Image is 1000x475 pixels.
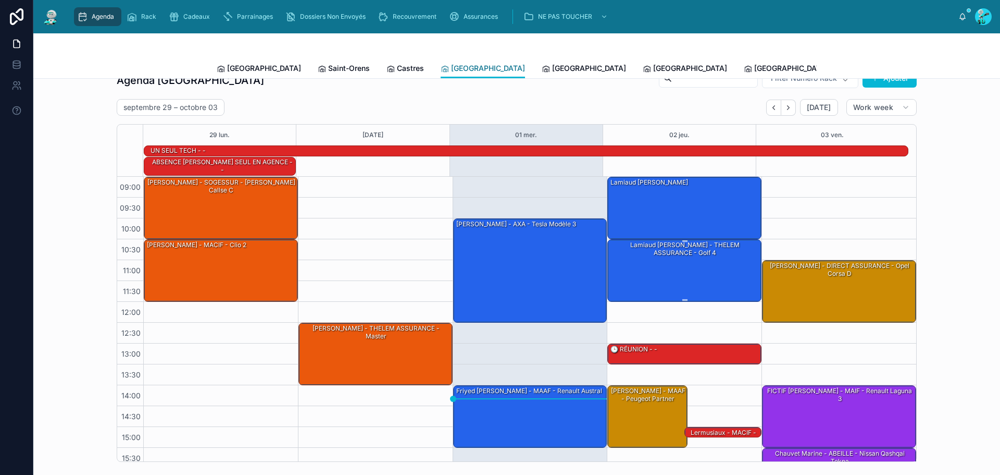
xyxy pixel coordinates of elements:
[744,59,828,80] a: [GEOGRAPHIC_DATA]
[301,324,452,341] div: [PERSON_NAME] - THELEM ASSURANCE - master
[643,59,727,80] a: [GEOGRAPHIC_DATA]
[117,203,143,212] span: 09:30
[119,349,143,358] span: 13:00
[362,125,383,145] button: [DATE]
[119,454,143,462] span: 15:30
[119,308,143,316] span: 12:00
[144,240,297,301] div: [PERSON_NAME] - MACIF - clio 2
[117,182,143,191] span: 09:00
[800,99,838,116] button: [DATE]
[451,63,525,74] span: [GEOGRAPHIC_DATA]
[166,7,217,26] a: Cadeaux
[807,103,831,112] span: [DATE]
[119,224,143,233] span: 10:00
[762,261,916,322] div: [PERSON_NAME] - DIRECT ASSURANCE - Opel corsa d
[119,328,143,337] span: 12:30
[209,125,230,145] button: 29 lun.
[455,386,603,396] div: Friyed [PERSON_NAME] - MAAF - Renault austral
[119,391,143,400] span: 14:00
[441,59,525,79] a: [GEOGRAPHIC_DATA]
[149,146,207,155] div: UN SEUL TECH - -
[123,7,164,26] a: Rack
[117,73,264,88] h1: Agenda [GEOGRAPHIC_DATA]
[141,13,156,21] span: Rack
[653,63,727,74] span: [GEOGRAPHIC_DATA]
[74,7,121,26] a: Agenda
[149,157,295,175] div: ABSENCE [PERSON_NAME] SEUL EN AGENCE - -
[282,7,373,26] a: Dossiers Non Envoyés
[397,63,424,74] span: Castres
[542,59,626,80] a: [GEOGRAPHIC_DATA]
[821,125,844,145] button: 03 ven.
[608,177,761,239] div: Lamiaud [PERSON_NAME]
[764,449,915,466] div: Chauvet Marine - ABEILLE - Nissan qashqai tekna
[515,125,537,145] button: 01 mer.
[149,157,295,175] div: ABSENCE DANY,MICHEL SEUL EN AGENCE - -
[520,7,613,26] a: NE PAS TOUCHER
[217,59,301,80] a: [GEOGRAPHIC_DATA]
[454,219,607,322] div: [PERSON_NAME] - AXA - Tesla modèle 3
[609,345,658,354] div: 🕒 RÉUNION - -
[781,100,796,116] button: Next
[754,63,828,74] span: [GEOGRAPHIC_DATA]
[227,63,301,74] span: [GEOGRAPHIC_DATA]
[446,7,505,26] a: Assurances
[42,8,60,25] img: App logo
[120,287,143,296] span: 11:30
[608,240,761,301] div: Lamiaud [PERSON_NAME] - THELEM ASSURANCE - golf 4
[300,13,366,21] span: Dossiers Non Envoyés
[92,13,114,21] span: Agenda
[328,63,370,74] span: Saint-Orens
[686,428,760,445] div: Lermusiaux - MACIF - Mégane 3
[609,240,760,258] div: Lamiaud [PERSON_NAME] - THELEM ASSURANCE - golf 4
[146,178,297,195] div: [PERSON_NAME] - SOGESSUR - [PERSON_NAME] callse c
[119,370,143,379] span: 13:30
[608,386,687,447] div: [PERSON_NAME] - MAAF - Peugeot partner
[144,177,297,239] div: [PERSON_NAME] - SOGESSUR - [PERSON_NAME] callse c
[538,13,592,21] span: NE PAS TOUCHER
[299,323,452,385] div: [PERSON_NAME] - THELEM ASSURANCE - master
[386,59,424,80] a: Castres
[464,13,498,21] span: Assurances
[219,7,280,26] a: Parrainages
[146,240,247,250] div: [PERSON_NAME] - MACIF - clio 2
[552,63,626,74] span: [GEOGRAPHIC_DATA]
[393,13,436,21] span: Recouvrement
[149,145,207,156] div: UN SEUL TECH - -
[455,220,577,229] div: [PERSON_NAME] - AXA - Tesla modèle 3
[846,99,917,116] button: Work week
[762,386,916,447] div: FICTIF [PERSON_NAME] - MAIF - Renault Laguna 3
[375,7,444,26] a: Recouvrement
[608,344,761,364] div: 🕒 RÉUNION - -
[123,102,218,113] h2: septembre 29 – octobre 03
[119,245,143,254] span: 10:30
[609,178,689,187] div: Lamiaud [PERSON_NAME]
[853,103,893,112] span: Work week
[119,412,143,421] span: 14:30
[669,125,690,145] button: 02 jeu.
[119,433,143,442] span: 15:00
[69,5,958,28] div: scrollable content
[764,386,915,404] div: FICTIF [PERSON_NAME] - MAIF - Renault Laguna 3
[454,386,607,447] div: Friyed [PERSON_NAME] - MAAF - Renault austral
[237,13,273,21] span: Parrainages
[120,266,143,275] span: 11:00
[318,59,370,80] a: Saint-Orens
[766,100,781,116] button: Back
[609,386,686,404] div: [PERSON_NAME] - MAAF - Peugeot partner
[685,428,761,438] div: Lermusiaux - MACIF - Mégane 3
[183,13,210,21] span: Cadeaux
[764,261,915,278] div: [PERSON_NAME] - DIRECT ASSURANCE - Opel corsa d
